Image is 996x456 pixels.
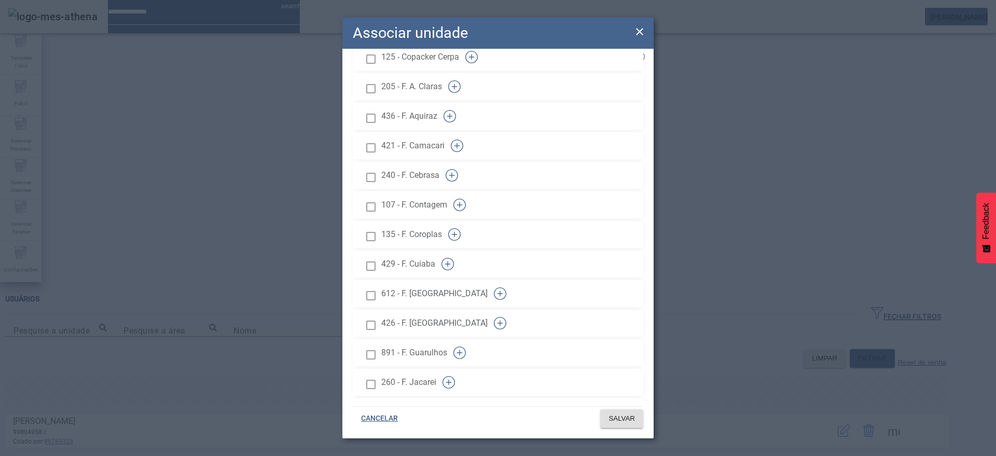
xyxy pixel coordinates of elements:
[381,110,437,122] span: 436 - F. Aquiraz
[600,409,643,428] button: SALVAR
[976,192,996,263] button: Feedback - Mostrar pesquisa
[381,80,442,93] span: 205 - F. A. Claras
[381,376,436,389] span: 260 - F. Jacarei
[381,258,435,270] span: 429 - F. Cuiaba
[981,203,991,239] span: Feedback
[381,140,445,152] span: 421 - F. Camacari
[381,287,488,300] span: 612 - F. [GEOGRAPHIC_DATA]
[353,22,468,44] h2: Associar unidade
[381,169,439,182] span: 240 - F. Cebrasa
[353,409,406,428] button: CANCELAR
[381,347,447,359] span: 891 - F. Guarulhos
[381,228,442,241] span: 135 - F. Coroplas
[381,51,459,63] span: 125 - Copacker Cerpa
[381,199,447,211] span: 107 - F. Contagem
[608,413,635,424] span: SALVAR
[361,413,398,424] span: CANCELAR
[381,317,488,329] span: 426 - F. [GEOGRAPHIC_DATA]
